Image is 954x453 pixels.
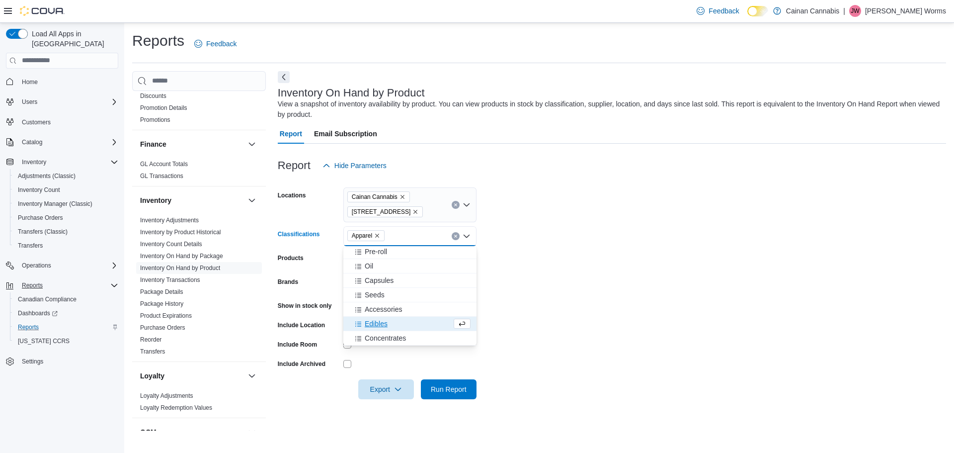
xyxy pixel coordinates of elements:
[786,5,839,17] p: Cainan Cannabis
[343,273,477,288] button: Capsules
[278,71,290,83] button: Next
[2,75,122,89] button: Home
[22,262,51,270] span: Operations
[352,192,397,202] span: Cainan Cannabis
[140,216,199,224] span: Inventory Adjustments
[278,191,306,199] label: Locations
[865,5,946,17] p: [PERSON_NAME] Worms
[14,198,96,210] a: Inventory Manager (Classic)
[140,195,244,205] button: Inventory
[412,209,418,215] button: Remove 3030A 3rd Ave from selection in this group
[140,371,164,381] h3: Loyalty
[140,252,223,260] span: Inventory On Hand by Package
[20,6,65,16] img: Cova
[18,356,47,367] a: Settings
[140,288,183,296] span: Package Details
[140,427,157,437] h3: OCM
[463,232,471,240] button: Close list of options
[140,92,166,100] span: Discounts
[18,136,118,148] span: Catalog
[2,115,122,129] button: Customers
[140,104,187,111] a: Promotion Details
[14,198,118,210] span: Inventory Manager (Classic)
[2,259,122,272] button: Operations
[278,99,941,120] div: View a snapshot of inventory availability by product. You can view products in stock by classific...
[431,384,467,394] span: Run Report
[246,370,258,382] button: Loyalty
[10,225,122,239] button: Transfers (Classic)
[2,95,122,109] button: Users
[843,5,845,17] p: |
[14,212,67,224] a: Purchase Orders
[140,160,188,168] span: GL Account Totals
[18,186,60,194] span: Inventory Count
[343,216,477,346] div: Choose from the following options
[18,260,118,272] span: Operations
[14,293,80,305] a: Canadian Compliance
[140,276,200,284] span: Inventory Transactions
[140,229,221,236] a: Inventory by Product Historical
[140,300,183,308] span: Package History
[14,321,43,333] a: Reports
[278,321,325,329] label: Include Location
[140,116,170,124] span: Promotions
[140,392,193,399] a: Loyalty Adjustments
[278,254,304,262] label: Products
[140,404,212,411] a: Loyalty Redemption Values
[365,261,373,271] span: Oil
[140,104,187,112] span: Promotion Details
[278,278,298,286] label: Brands
[140,336,161,343] a: Reorder
[246,426,258,438] button: OCM
[18,156,118,168] span: Inventory
[10,211,122,225] button: Purchase Orders
[18,116,118,128] span: Customers
[206,39,237,49] span: Feedback
[18,136,46,148] button: Catalog
[246,194,258,206] button: Inventory
[10,169,122,183] button: Adjustments (Classic)
[364,379,408,399] span: Export
[140,276,200,283] a: Inventory Transactions
[18,76,42,88] a: Home
[18,76,118,88] span: Home
[132,31,184,51] h1: Reports
[14,335,74,347] a: [US_STATE] CCRS
[747,6,768,16] input: Dark Mode
[2,135,122,149] button: Catalog
[14,226,118,238] span: Transfers (Classic)
[14,307,62,319] a: Dashboards
[140,253,223,260] a: Inventory On Hand by Package
[140,348,165,355] a: Transfers
[18,200,92,208] span: Inventory Manager (Classic)
[140,139,166,149] h3: Finance
[849,5,861,17] div: Jordon Worms
[278,341,317,349] label: Include Room
[190,34,240,54] a: Feedback
[18,96,118,108] span: Users
[318,156,391,176] button: Hide Parameters
[10,197,122,211] button: Inventory Manager (Classic)
[140,161,188,168] a: GL Account Totals
[314,124,377,144] span: Email Subscription
[14,321,118,333] span: Reports
[140,312,192,319] a: Product Expirations
[140,264,220,272] span: Inventory On Hand by Product
[140,336,161,344] span: Reorder
[22,98,37,106] span: Users
[14,293,118,305] span: Canadian Compliance
[18,156,50,168] button: Inventory
[14,212,118,224] span: Purchase Orders
[399,194,405,200] button: Remove Cainan Cannabis from selection in this group
[365,304,402,314] span: Accessories
[22,138,42,146] span: Catalog
[132,214,266,362] div: Inventory
[18,214,63,222] span: Purchase Orders
[278,230,320,238] label: Classifications
[278,87,425,99] h3: Inventory On Hand by Product
[343,302,477,317] button: Accessories
[709,6,739,16] span: Feedback
[132,90,266,130] div: Discounts & Promotions
[140,116,170,123] a: Promotions
[140,324,185,331] a: Purchase Orders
